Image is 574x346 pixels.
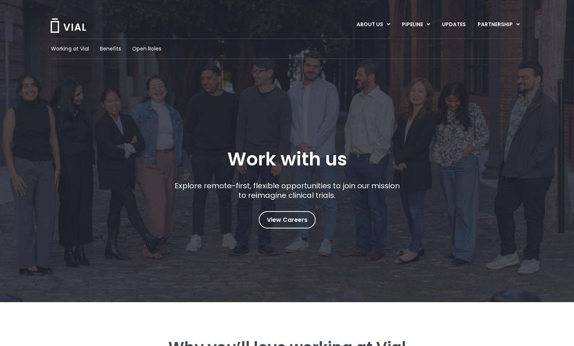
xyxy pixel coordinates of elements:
p: Explore remote-first, flexible opportunities to join our mission to reimagine clinical trials. [172,181,402,200]
a: ABOUT USMenu Toggle [351,18,396,31]
img: Vial Logo [50,18,87,33]
a: Working at Vial [51,45,89,53]
a: PIPELINEMenu Toggle [396,18,436,31]
a: View Careers [259,211,316,228]
a: Benefits [100,45,121,53]
span: View Careers [267,215,307,225]
a: PARTNERSHIPMenu Toggle [472,18,526,31]
h1: Work with us [227,148,347,170]
a: UPDATES [436,18,471,31]
a: Open Roles [132,45,161,53]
